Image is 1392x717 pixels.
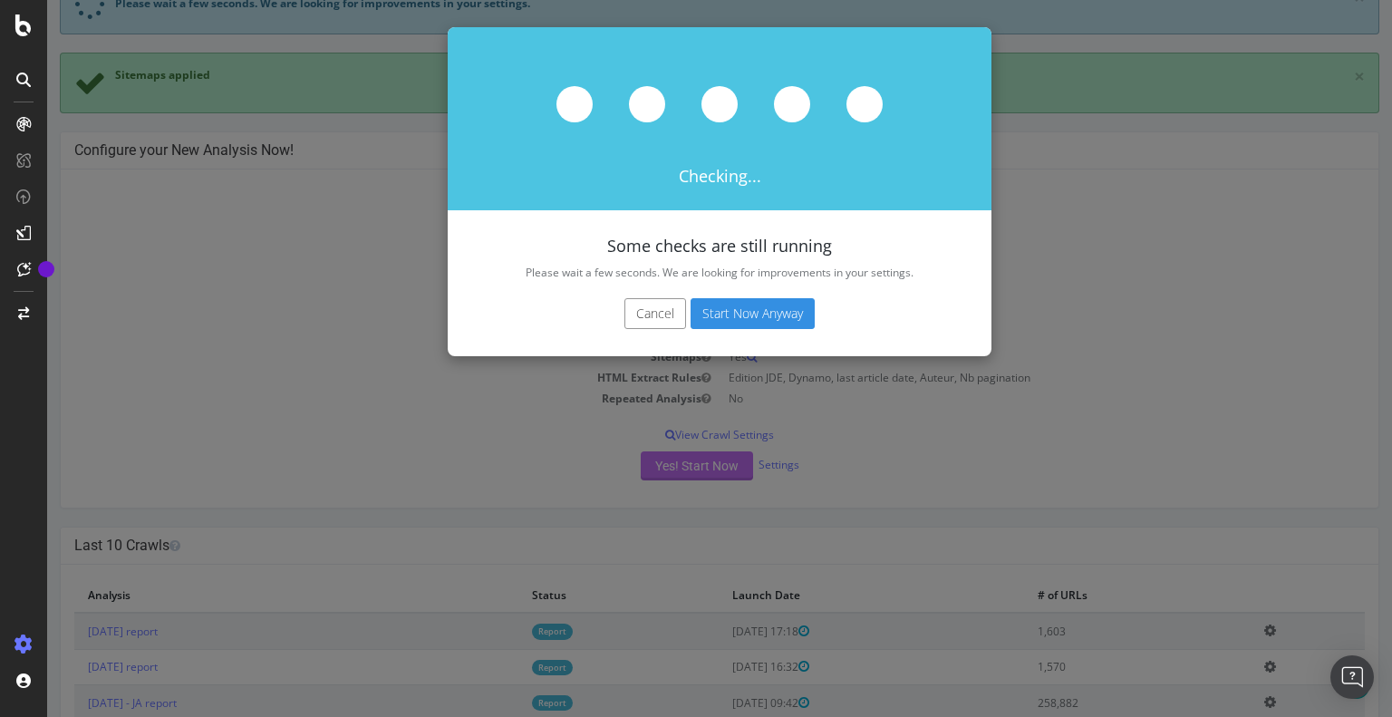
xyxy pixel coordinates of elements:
[437,237,908,256] h4: Some checks are still running
[643,298,768,329] button: Start Now Anyway
[437,265,908,280] p: Please wait a few seconds. We are looking for improvements in your settings.
[38,261,54,277] div: Tooltip anchor
[577,298,639,329] button: Cancel
[1330,655,1374,699] div: Open Intercom Messenger
[401,27,944,210] div: Checking...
